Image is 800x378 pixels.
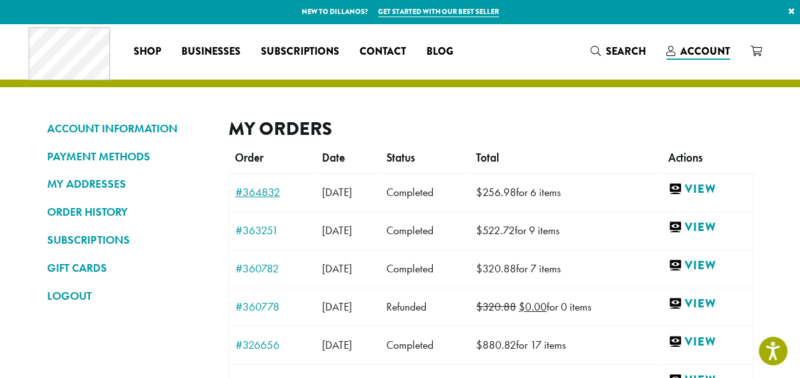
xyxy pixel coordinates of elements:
a: SUBSCRIPTIONS [47,229,209,251]
a: Shop [123,41,171,62]
span: Order [235,151,263,165]
td: for 0 items [470,288,662,326]
a: PAYMENT METHODS [47,146,209,167]
span: 256.98 [476,185,516,199]
span: 880.82 [476,338,516,352]
td: Completed [380,173,470,211]
span: $ [519,300,525,314]
td: for 7 items [470,249,662,288]
span: $ [476,185,482,199]
a: View [668,181,747,197]
td: Completed [380,211,470,249]
a: ORDER HISTORY [47,201,209,223]
td: Completed [380,249,470,288]
span: Blog [426,44,453,60]
a: Search [580,41,656,62]
a: GIFT CARDS [47,257,209,279]
span: $ [476,262,482,276]
span: [DATE] [322,262,352,276]
span: [DATE] [322,338,352,352]
td: for 6 items [470,173,662,211]
a: #326656 [235,339,310,351]
span: Businesses [181,44,241,60]
td: for 9 items [470,211,662,249]
td: Completed [380,326,470,364]
td: for 17 items [470,326,662,364]
a: MY ADDRESSES [47,173,209,195]
span: [DATE] [322,223,352,237]
span: 522.72 [476,223,515,237]
span: Subscriptions [261,44,339,60]
a: View [668,296,747,312]
span: Status [386,151,415,165]
span: Date [322,151,345,165]
a: View [668,220,747,235]
span: $ [476,338,482,352]
span: 0.00 [519,300,547,314]
a: #360778 [235,301,310,312]
h2: My Orders [228,118,754,140]
span: Account [680,44,730,59]
a: View [668,258,747,274]
span: Contact [360,44,406,60]
a: #360782 [235,263,310,274]
a: Get started with our best seller [378,6,499,17]
span: Shop [134,44,161,60]
a: #363251 [235,225,310,236]
span: Actions [668,151,703,165]
a: View [668,334,747,350]
span: $ [476,223,482,237]
span: 320.88 [476,262,516,276]
td: Refunded [380,288,470,326]
span: [DATE] [322,185,352,199]
a: ACCOUNT INFORMATION [47,118,209,139]
a: #364832 [235,186,310,198]
span: Search [606,44,646,59]
a: LOGOUT [47,285,209,307]
span: Total [476,151,499,165]
del: $320.88 [476,300,516,314]
span: [DATE] [322,300,352,314]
